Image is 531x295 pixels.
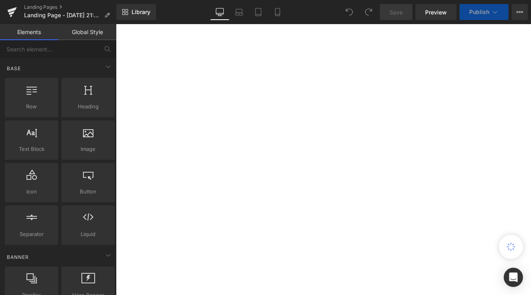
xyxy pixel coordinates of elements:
[460,4,509,20] button: Publish
[341,4,357,20] button: Undo
[229,4,249,20] a: Laptop
[64,187,112,196] span: Button
[361,4,377,20] button: Redo
[249,4,268,20] a: Tablet
[425,8,447,16] span: Preview
[64,102,112,111] span: Heading
[210,4,229,20] a: Desktop
[504,268,523,287] div: Open Intercom Messenger
[64,145,112,153] span: Image
[7,145,56,153] span: Text Block
[64,230,112,238] span: Liquid
[58,24,116,40] a: Global Style
[132,8,150,16] span: Library
[469,9,489,15] span: Publish
[415,4,456,20] a: Preview
[116,4,156,20] a: New Library
[6,253,30,261] span: Banner
[6,65,22,72] span: Base
[512,4,528,20] button: More
[268,4,287,20] a: Mobile
[7,187,56,196] span: Icon
[7,230,56,238] span: Separator
[24,4,116,10] a: Landing Pages
[24,12,101,18] span: Landing Page - [DATE] 21:44:28
[389,8,403,16] span: Save
[7,102,56,111] span: Row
